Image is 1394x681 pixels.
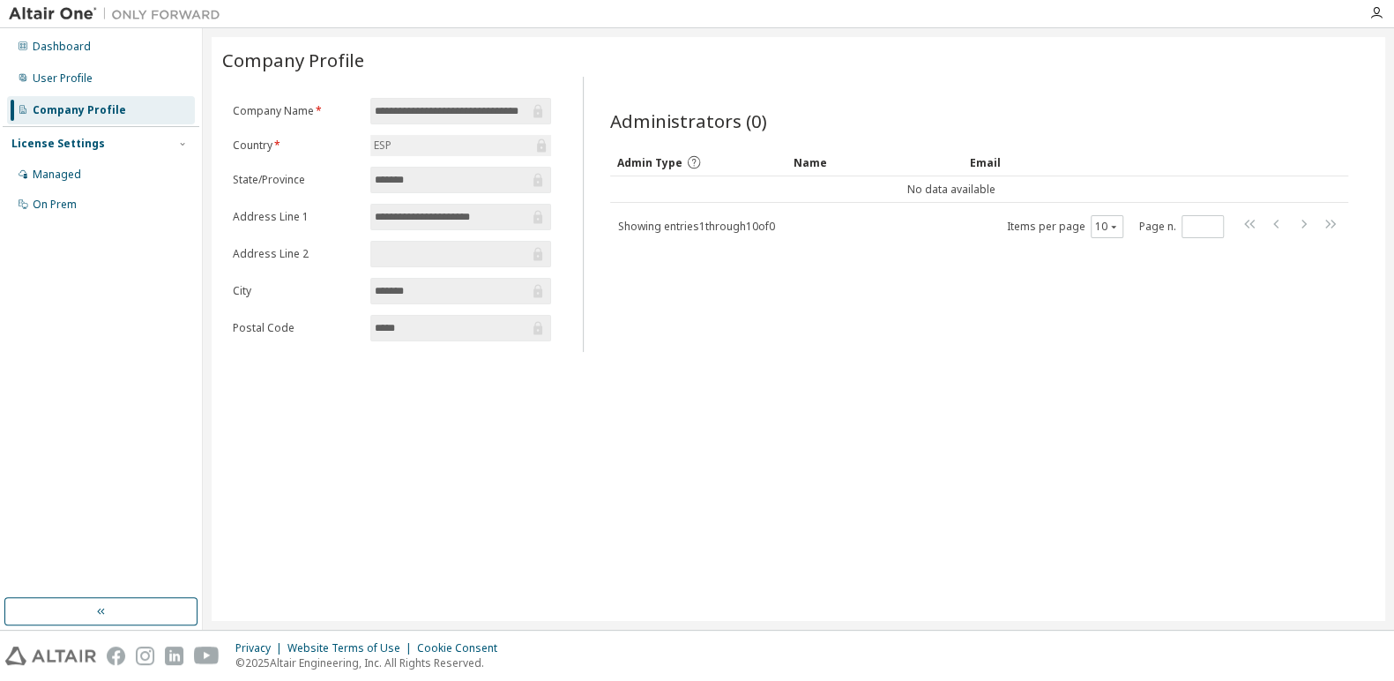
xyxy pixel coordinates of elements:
[370,135,551,156] div: ESP
[1095,220,1119,234] button: 10
[233,321,360,335] label: Postal Code
[233,104,360,118] label: Company Name
[33,40,91,54] div: Dashboard
[235,655,508,670] p: © 2025 Altair Engineering, Inc. All Rights Reserved.
[610,176,1292,203] td: No data available
[222,48,364,72] span: Company Profile
[1007,215,1123,238] span: Items per page
[610,109,767,133] span: Administrators (0)
[5,647,96,665] img: altair_logo.svg
[235,641,287,655] div: Privacy
[233,210,360,224] label: Address Line 1
[33,103,126,117] div: Company Profile
[9,5,229,23] img: Altair One
[287,641,417,655] div: Website Terms of Use
[618,219,775,234] span: Showing entries 1 through 10 of 0
[33,198,77,212] div: On Prem
[194,647,220,665] img: youtube.svg
[233,284,360,298] label: City
[233,247,360,261] label: Address Line 2
[417,641,508,655] div: Cookie Consent
[136,647,154,665] img: instagram.svg
[165,647,183,665] img: linkedin.svg
[970,148,1132,176] div: Email
[1139,215,1224,238] span: Page n.
[233,138,360,153] label: Country
[107,647,125,665] img: facebook.svg
[33,168,81,182] div: Managed
[617,155,682,170] span: Admin Type
[371,136,394,155] div: ESP
[11,137,105,151] div: License Settings
[233,173,360,187] label: State/Province
[33,71,93,86] div: User Profile
[794,148,956,176] div: Name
